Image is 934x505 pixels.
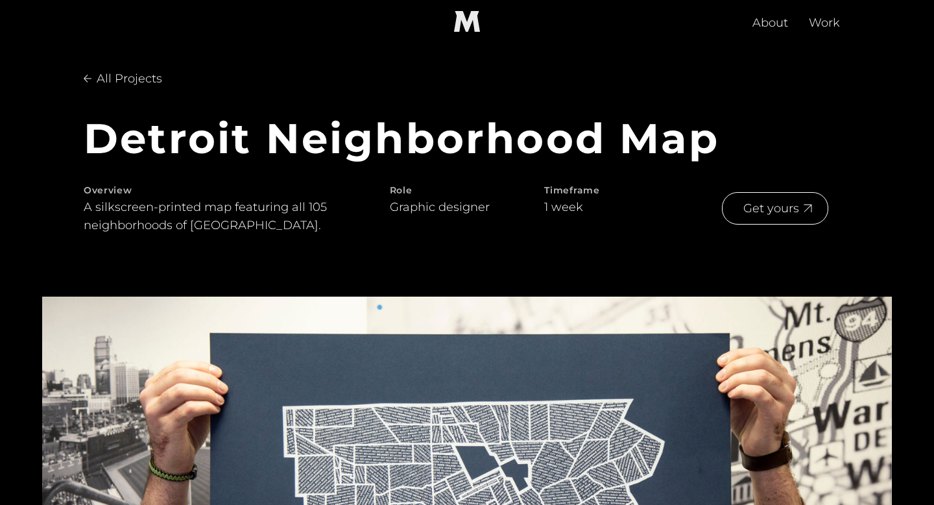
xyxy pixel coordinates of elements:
[446,1,488,42] a: home
[84,198,348,234] p: A silkscreen-printed map featuring all 105 neighborhoods of [GEOGRAPHIC_DATA].
[390,182,503,198] h1: Role
[722,192,828,225] a: Get yours
[84,75,91,82] img: Arrow pointing left
[544,182,658,198] h1: Timeframe
[742,1,798,42] a: About
[798,1,850,42] a: Work
[544,198,583,216] p: 1 week
[84,182,348,198] h2: Overview
[390,198,503,216] div: Graphic designer
[84,63,187,94] a: All Projects
[738,199,804,217] div: Get yours
[446,11,488,32] img: "M" logo
[91,69,167,88] div: All Projects
[84,115,850,162] h1: Detroit Neighborhood Map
